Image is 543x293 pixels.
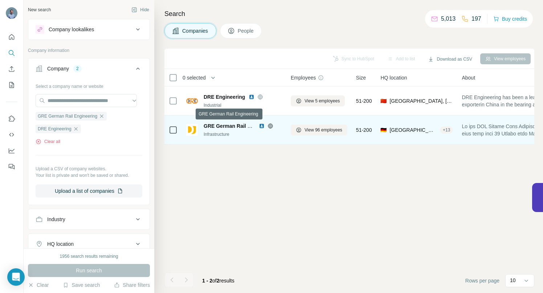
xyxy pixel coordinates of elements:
p: Your list is private and won't be saved or shared. [36,172,142,179]
button: Hide [126,4,154,15]
span: GRE German Rail Engineering [204,123,277,129]
button: Company2 [28,60,150,80]
button: Feedback [6,160,17,173]
span: 51-200 [356,126,372,134]
div: Select a company name or website [36,80,142,90]
button: Dashboard [6,144,17,157]
button: View 5 employees [291,95,345,106]
span: [GEOGRAPHIC_DATA], [GEOGRAPHIC_DATA] [389,97,453,105]
p: Upload a CSV of company websites. [36,166,142,172]
button: Search [6,46,17,60]
button: My lists [6,78,17,91]
button: Quick start [6,30,17,44]
button: HQ location [28,235,150,253]
div: + 13 [440,127,453,133]
div: Infrastructure [204,131,282,138]
p: 5,013 [441,15,456,23]
span: 0 selected [183,74,206,81]
div: Industry [47,216,65,223]
button: Company lookalikes [28,21,150,38]
button: Share filters [114,281,150,289]
span: of [212,278,217,284]
span: GRE German Rail Engineering [38,113,97,119]
button: Enrich CSV [6,62,17,76]
p: Company information [28,47,150,54]
img: LinkedIn logo [259,123,265,129]
span: HQ location [380,74,407,81]
button: Use Surfe API [6,128,17,141]
button: Industry [28,211,150,228]
button: Clear all [36,138,60,145]
button: Save search [63,281,100,289]
span: 2 [217,278,220,284]
div: Open Intercom Messenger [7,268,25,286]
span: DRE Engineering [204,93,245,101]
img: Logo of DRE Engineering [186,95,198,107]
button: Clear [28,281,49,289]
div: 1956 search results remaining [60,253,118,260]
span: 🇩🇪 [380,126,387,134]
p: 10 [510,277,516,284]
div: HQ location [47,240,74,248]
span: Rows per page [465,277,499,284]
span: 51-200 [356,97,372,105]
span: results [202,278,234,284]
span: Companies [182,27,209,34]
span: Employees [291,74,316,81]
div: Company lookalikes [49,26,94,33]
span: About [462,74,475,81]
button: Buy credits [493,14,527,24]
button: View 96 employees [291,125,347,135]
span: Size [356,74,366,81]
div: Company [47,65,69,72]
p: 197 [471,15,481,23]
span: View 96 employees [305,127,342,133]
button: Download as CSV [423,54,477,65]
img: LinkedIn logo [249,94,254,100]
span: DRE Engineering [38,126,72,132]
div: Industrial [204,102,282,109]
img: Logo of GRE German Rail Engineering [186,124,198,136]
span: People [238,27,254,34]
div: New search [28,7,51,13]
span: [GEOGRAPHIC_DATA], [GEOGRAPHIC_DATA] [389,126,437,134]
span: View 5 employees [305,98,340,104]
div: 2 [73,65,82,72]
button: Use Surfe on LinkedIn [6,112,17,125]
button: Upload a list of companies [36,184,142,198]
h4: Search [164,9,534,19]
span: 🇨🇳 [380,97,387,105]
span: 1 - 2 [202,278,212,284]
img: Avatar [6,7,17,19]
